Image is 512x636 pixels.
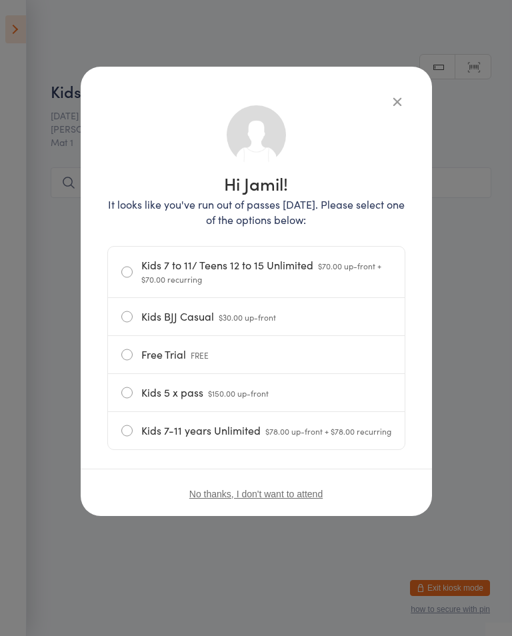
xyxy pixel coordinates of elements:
[189,489,323,499] button: No thanks, I don't want to attend
[191,349,209,361] span: FREE
[107,175,405,192] h1: Hi Jamil!
[265,425,391,437] span: $78.00 up-front + $78.00 recurring
[225,104,287,166] img: no_photo.png
[121,374,391,411] label: Kids 5 x pass
[121,247,391,297] label: Kids 7 to 11/ Teens 12 to 15 Unlimited
[107,197,405,227] p: It looks like you've run out of passes [DATE]. Please select one of the options below:
[121,298,391,335] label: Kids BJJ Casual
[121,412,391,449] label: Kids 7-11 years Unlimited
[208,387,269,399] span: $150.00 up-front
[121,336,391,373] label: Free Trial
[219,311,276,323] span: $30.00 up-front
